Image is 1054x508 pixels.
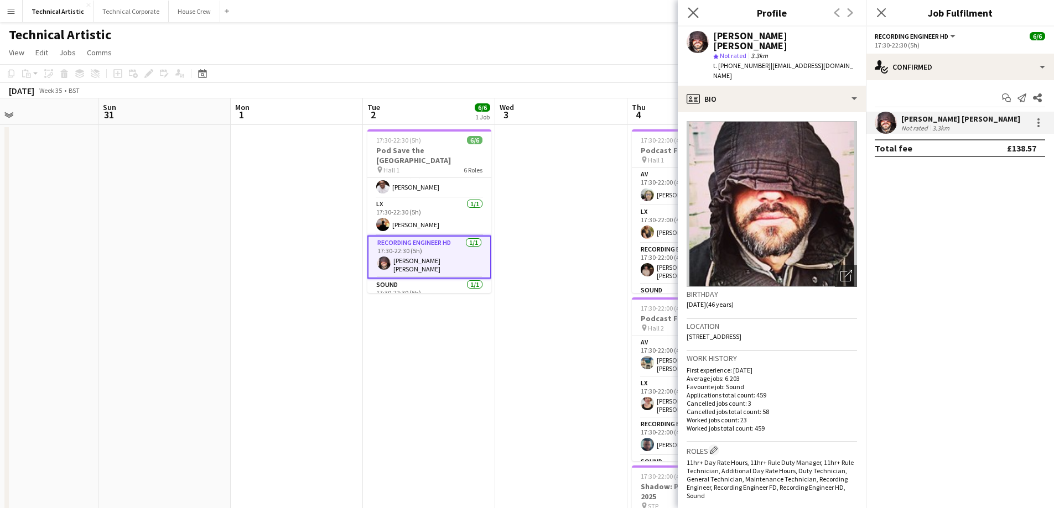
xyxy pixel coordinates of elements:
span: View [9,48,24,57]
span: 6/6 [467,136,482,144]
span: [DATE] (46 years) [687,300,734,308]
span: 3.3km [749,51,770,60]
app-card-role: Sound1/1 [632,455,756,493]
div: 17:30-22:30 (5h) [875,41,1045,49]
h3: Birthday [687,289,857,299]
app-card-role: Sound1/1 [632,284,756,322]
app-card-role: Camera Operator HD1/117:30-22:30 (5h)[PERSON_NAME] [367,160,491,198]
span: 17:30-22:00 (4h30m) [641,136,698,144]
span: Not rated [720,51,746,60]
span: Sun [103,102,116,112]
span: 17:30-22:00 (4h30m) [641,304,698,312]
div: [DATE] [9,85,34,96]
span: Week 35 [37,86,64,95]
a: Edit [31,45,53,60]
h3: Podcast Festival 2025 [632,313,756,323]
a: Jobs [55,45,80,60]
div: [PERSON_NAME] [PERSON_NAME] [713,31,857,51]
div: 1 Job [475,113,490,121]
button: Technical Corporate [94,1,169,22]
app-card-role: AV1/117:30-22:00 (4h30m)[PERSON_NAME] [632,168,756,206]
p: First experience: [DATE] [687,366,857,374]
span: Tue [367,102,380,112]
span: Comms [87,48,112,57]
span: 3 [498,108,514,121]
div: 3.3km [930,124,952,132]
span: | [EMAIL_ADDRESS][DOMAIN_NAME] [713,61,853,80]
app-card-role: Recording Engineer HD1/117:30-22:00 (4h30m)[PERSON_NAME] PERM [PERSON_NAME] [632,243,756,284]
p: Cancelled jobs count: 3 [687,399,857,407]
p: Worked jobs total count: 459 [687,424,857,432]
app-job-card: 17:30-22:00 (4h30m)5/5Podcast Festival 2025 Hall 25 RolesAV1/117:30-22:00 (4h30m)[PERSON_NAME] PE... [632,297,756,461]
img: Crew avatar or photo [687,121,857,287]
div: Confirmed [866,54,1054,80]
app-card-role: Sound1/117:30-22:30 (5h) [367,279,491,316]
app-card-role: LX1/117:30-22:00 (4h30m)[PERSON_NAME] [632,206,756,243]
h3: Roles [687,444,857,456]
h3: Shadow: Podcast Festival 2025 [632,481,756,501]
span: Wed [500,102,514,112]
div: [PERSON_NAME] [PERSON_NAME] [901,114,1020,124]
button: House Crew [169,1,220,22]
h3: Job Fulfilment [866,6,1054,20]
h3: Profile [678,6,866,20]
span: Hall 1 [648,156,664,164]
div: BST [69,86,80,95]
span: 6 Roles [464,166,482,174]
span: t. [PHONE_NUMBER] [713,61,771,70]
div: Open photos pop-in [835,265,857,287]
span: Edit [35,48,48,57]
span: Mon [235,102,250,112]
div: Bio [678,86,866,112]
h1: Technical Artistic [9,27,111,43]
app-card-role: LX1/117:30-22:30 (5h)[PERSON_NAME] [367,198,491,235]
span: 1 [233,108,250,121]
app-job-card: 17:30-22:00 (4h30m)5/5Podcast Festival 2025 Hall 15 RolesAV1/117:30-22:00 (4h30m)[PERSON_NAME]LX1... [632,129,756,293]
span: Jobs [59,48,76,57]
p: Favourite job: Sound [687,383,857,391]
h3: Podcast Festival 2025 [632,145,756,155]
span: 6/6 [1030,32,1045,40]
span: 6/6 [475,103,490,112]
div: Not rated [901,124,930,132]
span: Recording Engineer HD [875,32,948,40]
p: Applications total count: 459 [687,391,857,399]
p: Worked jobs count: 23 [687,416,857,424]
app-card-role: Recording Engineer HD1/117:30-22:00 (4h30m)[PERSON_NAME] [632,418,756,455]
span: Hall 2 [648,324,664,332]
button: Recording Engineer HD [875,32,957,40]
span: Thu [632,102,646,112]
span: 17:30-22:30 (5h) [376,136,421,144]
app-card-role: Recording Engineer HD1/117:30-22:30 (5h)[PERSON_NAME] [PERSON_NAME] [367,235,491,279]
span: 17:30-22:00 (4h30m) [641,472,698,480]
button: Technical Artistic [23,1,94,22]
a: View [4,45,29,60]
app-card-role: LX1/117:30-22:00 (4h30m)[PERSON_NAME] PERM [PERSON_NAME] [632,377,756,418]
p: Cancelled jobs total count: 58 [687,407,857,416]
a: Comms [82,45,116,60]
h3: Work history [687,353,857,363]
div: Total fee [875,143,912,154]
span: 11hr+ Day Rate Hours, 11hr+ Rule Duty Manager, 11hr+ Rule Technician, Additional Day Rate Hours, ... [687,458,854,500]
h3: Location [687,321,857,331]
div: £138.57 [1007,143,1036,154]
app-card-role: AV1/117:30-22:00 (4h30m)[PERSON_NAME] PERM [PERSON_NAME] [632,336,756,377]
span: 2 [366,108,380,121]
app-job-card: 17:30-22:30 (5h)6/6Pod Save the [GEOGRAPHIC_DATA] Hall 16 RolesAV1/117:30-22:30 (5h)[PERSON_NAME]... [367,129,491,293]
span: [STREET_ADDRESS] [687,332,741,341]
p: Average jobs: 6.203 [687,374,857,383]
h3: Pod Save the [GEOGRAPHIC_DATA] [367,145,491,165]
span: Hall 1 [383,166,399,174]
span: 31 [101,108,116,121]
span: 4 [630,108,646,121]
